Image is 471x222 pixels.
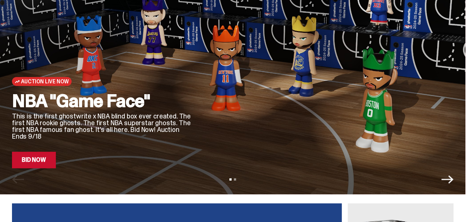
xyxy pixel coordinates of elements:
[21,78,69,84] span: Auction Live Now
[12,92,191,110] h2: NBA "Game Face"
[229,178,232,181] button: View slide 1
[12,113,191,140] p: This is the first ghostwrite x NBA blind box ever created. The first NBA rookie ghosts. The first...
[12,152,56,168] a: Bid Now
[441,173,453,185] button: Next
[234,178,236,181] button: View slide 2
